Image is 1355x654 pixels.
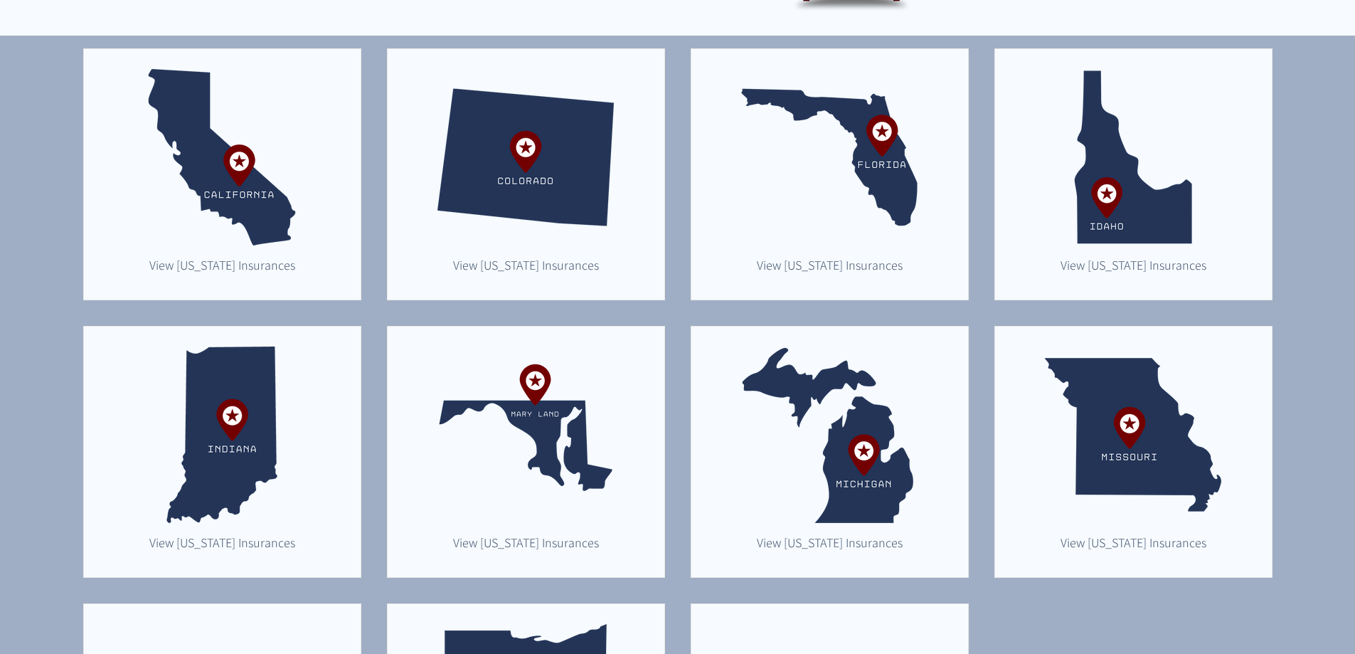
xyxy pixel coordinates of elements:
[1061,534,1206,551] span: View [US_STATE] Insurances
[134,347,310,523] img: TelebehavioralHealth.US Placeholder
[437,347,614,523] img: TelebehavioralHealth.US Placeholder
[1045,69,1221,246] img: TelebehavioralHealth.US Placeholder
[741,347,918,523] img: TelebehavioralHealth.US Placeholder
[134,69,310,246] img: TelebehavioralHealth.US Placeholder
[757,534,903,551] span: View [US_STATE] Insurances
[149,534,295,551] span: View [US_STATE] Insurances
[445,532,607,553] a: View Maryland Insurances
[437,69,614,246] img: TelebehavioralHealth.US Placeholder
[445,254,607,275] a: View Colorado Insurances
[149,257,295,273] span: View [US_STATE] Insurances
[142,532,303,553] a: View Indiana Insurances
[757,257,903,273] span: View [US_STATE] Insurances
[741,69,918,246] img: TelebehavioralHealth.US Placeholder
[1061,257,1206,273] span: View [US_STATE] Insurances
[142,254,303,275] a: View California Insurances
[749,532,910,553] a: View Michigan Insurances
[1045,347,1221,523] img: TelebehavioralHealth.US Placeholder
[453,257,599,273] span: View [US_STATE] Insurances
[749,254,910,275] a: View Florida Insurances
[453,534,599,551] span: View [US_STATE] Insurances
[1053,532,1214,553] a: View Missouri Insurances
[1053,254,1214,275] a: View Idaho Insurances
